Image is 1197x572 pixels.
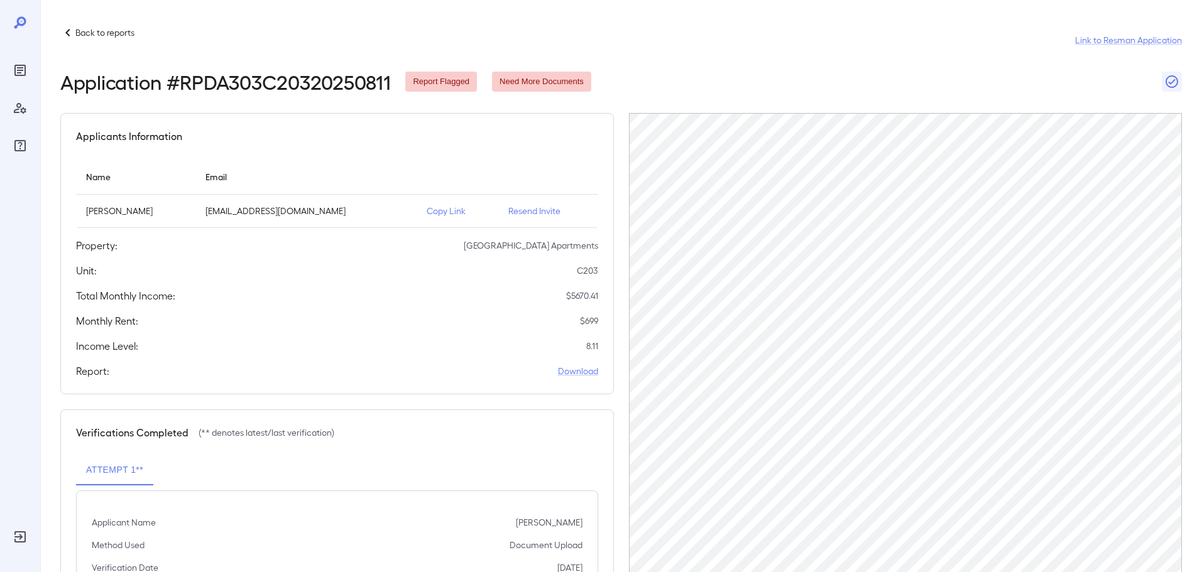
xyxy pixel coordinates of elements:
div: Log Out [10,527,30,547]
p: Applicant Name [92,516,156,529]
h5: Monthly Rent: [76,313,138,328]
p: (** denotes latest/last verification) [199,426,334,439]
button: Close Report [1162,72,1182,92]
h5: Report: [76,364,109,379]
h5: Applicants Information [76,129,182,144]
th: Email [195,159,417,195]
div: FAQ [10,136,30,156]
h5: Income Level: [76,338,138,353]
p: 8.11 [586,340,598,352]
button: Attempt 1** [76,455,153,485]
span: Need More Documents [492,76,591,88]
p: Back to reports [75,26,134,39]
p: [EMAIL_ADDRESS][DOMAIN_NAME] [205,205,407,217]
table: simple table [76,159,598,228]
h5: Unit: [76,263,97,278]
p: Method Used [92,539,145,551]
p: $ 5670.41 [566,289,598,302]
div: Manage Users [10,98,30,118]
th: Name [76,159,195,195]
p: Resend Invite [508,205,588,217]
p: $ 699 [580,315,598,327]
p: Document Upload [510,539,582,551]
p: C203 [577,264,598,277]
p: [PERSON_NAME] [516,516,582,529]
h2: Application # RPDA303C20320250811 [60,70,390,93]
h5: Verifications Completed [76,425,189,440]
p: Copy Link [427,205,488,217]
div: Reports [10,60,30,80]
a: Link to Resman Application [1075,34,1182,46]
a: Download [558,365,598,377]
h5: Total Monthly Income: [76,288,175,303]
p: [PERSON_NAME] [86,205,185,217]
p: [GEOGRAPHIC_DATA] Apartments [464,239,598,252]
span: Report Flagged [405,76,477,88]
h5: Property: [76,238,118,253]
